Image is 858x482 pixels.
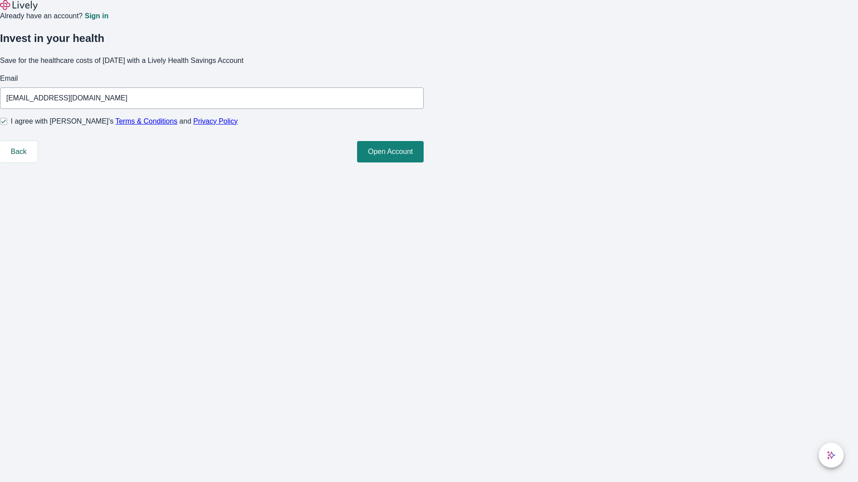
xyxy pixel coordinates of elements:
button: Open Account [357,141,424,162]
button: chat [819,443,844,468]
a: Sign in [84,12,108,20]
span: I agree with [PERSON_NAME]’s and [11,116,238,127]
svg: Lively AI Assistant [827,451,836,460]
a: Privacy Policy [193,117,238,125]
a: Terms & Conditions [115,117,177,125]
